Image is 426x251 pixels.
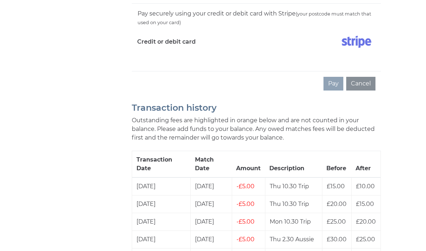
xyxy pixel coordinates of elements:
th: After [351,151,381,178]
span: £30.00 [327,236,347,243]
h2: Transaction history [132,103,381,113]
th: Before [322,151,351,178]
th: Description [265,151,322,178]
td: Thu 10.30 Trip [265,195,322,213]
td: [DATE] [132,213,191,231]
label: Credit or debit card [137,33,196,51]
td: [DATE] [132,195,191,213]
iframe: Secure card payment input frame [137,54,375,60]
span: £10.00 [356,183,375,190]
span: £20.00 [356,218,376,225]
span: £25.00 [327,218,346,225]
button: Pay [323,77,343,91]
td: [DATE] [132,231,191,248]
th: Transaction Date [132,151,191,178]
span: £5.00 [236,183,255,190]
td: Thu 2.30 Aussie [265,231,322,248]
div: Pay securely using your credit or debit card with Stripe [137,9,375,27]
td: [DATE] [191,213,232,231]
td: [DATE] [191,231,232,248]
td: Mon 10.30 Trip [265,213,322,231]
span: £5.00 [236,218,255,225]
td: [DATE] [191,195,232,213]
span: £5.00 [236,236,255,243]
td: Thu 10.30 Trip [265,177,322,195]
span: £5.00 [236,201,255,207]
span: £20.00 [327,201,347,207]
p: Outstanding fees are highlighted in orange below and are not counted in your balance. Please add ... [132,116,381,142]
span: £25.00 [356,236,375,243]
span: £15.00 [327,183,345,190]
th: Match Date [191,151,232,178]
td: [DATE] [191,177,232,195]
td: [DATE] [132,177,191,195]
span: £15.00 [356,201,374,207]
th: Amount [232,151,265,178]
button: Cancel [346,77,375,91]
